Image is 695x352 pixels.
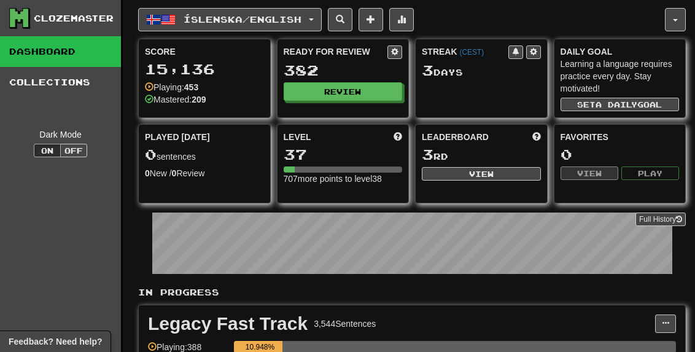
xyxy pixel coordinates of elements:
button: Review [284,82,403,101]
button: View [561,166,618,180]
div: Ready for Review [284,45,388,58]
strong: 453 [184,82,198,92]
div: Day s [422,63,541,79]
span: Íslenska / English [184,14,301,25]
button: More stats [389,8,414,31]
a: Full History [635,213,686,226]
strong: 0 [145,168,150,178]
div: Daily Goal [561,45,680,58]
div: Legacy Fast Track [148,315,308,333]
span: This week in points, UTC [532,131,541,143]
div: Learning a language requires practice every day. Stay motivated! [561,58,680,95]
span: Played [DATE] [145,131,210,143]
button: Íslenska/English [138,8,322,31]
span: a daily [596,100,637,109]
div: Favorites [561,131,680,143]
strong: 209 [192,95,206,104]
div: Dark Mode [9,128,112,141]
div: 382 [284,63,403,78]
span: 3 [422,146,433,163]
div: 3,544 Sentences [314,318,376,330]
div: Clozemaster [34,12,114,25]
button: On [34,144,61,157]
div: 37 [284,147,403,162]
span: Level [284,131,311,143]
button: Add sentence to collection [359,8,383,31]
div: New / Review [145,167,264,179]
div: 15,136 [145,61,264,77]
button: View [422,167,541,181]
span: Leaderboard [422,131,489,143]
button: Seta dailygoal [561,98,680,111]
div: Score [145,45,264,58]
button: Off [60,144,87,157]
span: 0 [145,146,157,163]
div: rd [422,147,541,163]
div: Streak [422,45,508,58]
p: In Progress [138,286,686,299]
div: Mastered: [145,93,206,106]
span: 3 [422,61,433,79]
span: Open feedback widget [9,335,102,348]
span: Score more points to level up [394,131,402,143]
a: (CEST) [459,48,484,57]
button: Play [621,166,679,180]
div: Playing: [145,81,198,93]
div: 707 more points to level 38 [284,173,403,185]
div: sentences [145,147,264,163]
button: Search sentences [328,8,352,31]
div: 0 [561,147,680,162]
strong: 0 [172,168,177,178]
